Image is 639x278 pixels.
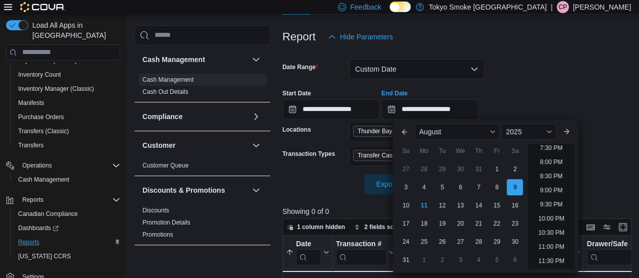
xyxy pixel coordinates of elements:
[536,170,567,182] li: 8:30 PM
[14,222,120,234] span: Dashboards
[22,196,43,204] span: Reports
[14,250,120,262] span: Washington CCRS
[507,252,523,268] div: day-6
[142,88,188,96] span: Cash Out Details
[2,193,124,207] button: Reports
[470,234,486,250] div: day-28
[488,179,505,195] div: day-8
[10,235,124,249] button: Reports
[416,215,432,232] div: day-18
[534,227,568,239] li: 10:30 PM
[452,215,468,232] div: day-20
[350,2,381,12] span: Feedback
[586,239,633,249] div: Drawer/Safe
[551,1,553,13] p: |
[452,161,468,177] div: day-30
[434,161,450,177] div: day-29
[364,223,405,231] span: 2 fields sorted
[601,221,613,233] button: Display options
[142,185,248,195] button: Discounts & Promotions
[18,141,43,149] span: Transfers
[142,76,193,83] a: Cash Management
[416,252,432,268] div: day-1
[282,206,635,216] p: Showing 0 of 0
[142,76,193,84] span: Cash Management
[452,252,468,268] div: day-3
[28,20,120,40] span: Load All Apps in [GEOGRAPHIC_DATA]
[142,206,169,214] span: Discounts
[398,161,414,177] div: day-27
[488,215,505,232] div: day-22
[18,238,39,246] span: Reports
[452,179,468,195] div: day-6
[364,174,421,194] button: Export
[250,53,262,66] button: Cash Management
[398,215,414,232] div: day-17
[10,138,124,152] button: Transfers
[10,68,124,82] button: Inventory Count
[528,144,574,269] ul: Time
[142,161,188,170] span: Customer Queue
[507,197,523,213] div: day-16
[534,212,568,225] li: 10:00 PM
[14,125,120,137] span: Transfers (Classic)
[142,162,188,169] a: Customer Queue
[419,128,441,136] span: August
[434,179,450,195] div: day-5
[488,234,505,250] div: day-29
[250,184,262,196] button: Discounts & Promotions
[14,125,73,137] a: Transfers (Classic)
[488,161,505,177] div: day-1
[14,69,120,81] span: Inventory Count
[14,139,47,151] a: Transfers
[142,140,175,150] h3: Customer
[416,179,432,195] div: day-4
[282,99,379,120] input: Press the down key to open a popover containing a calendar.
[507,215,523,232] div: day-23
[282,31,316,43] h3: Report
[14,174,120,186] span: Cash Management
[336,239,395,265] button: Transaction #
[381,89,408,97] label: End Date
[10,124,124,138] button: Transfers (Classic)
[358,126,436,136] span: Thunder Bay [PERSON_NAME]
[470,197,486,213] div: day-14
[14,174,73,186] a: Cash Management
[340,32,393,42] span: Hide Parameters
[282,126,311,134] label: Locations
[10,173,124,187] button: Cash Management
[470,252,486,268] div: day-4
[398,143,414,159] div: Su
[14,111,120,123] span: Purchase Orders
[398,179,414,195] div: day-3
[470,143,486,159] div: Th
[18,159,120,172] span: Operations
[617,221,629,233] button: Enter fullscreen
[14,208,82,220] a: Canadian Compliance
[14,83,98,95] a: Inventory Manager (Classic)
[416,143,432,159] div: Mo
[18,113,64,121] span: Purchase Orders
[286,239,329,265] button: Date
[134,159,270,176] div: Customer
[14,97,120,109] span: Manifests
[398,197,414,213] div: day-10
[250,139,262,151] button: Customer
[142,140,248,150] button: Customer
[573,1,631,13] p: [PERSON_NAME]
[350,221,409,233] button: 2 fields sorted
[415,124,500,140] div: Button. Open the month selector. August is currently selected.
[536,142,567,154] li: 7:30 PM
[434,197,450,213] div: day-12
[134,204,270,245] div: Discounts & Promotions
[296,239,321,249] div: Date
[507,234,523,250] div: day-30
[283,221,349,233] button: 1 column hidden
[14,83,120,95] span: Inventory Manager (Classic)
[534,241,568,253] li: 11:00 PM
[584,221,597,233] button: Keyboard shortcuts
[416,234,432,250] div: day-25
[559,1,567,13] span: CP
[353,150,408,161] span: Transfer Cash
[282,63,318,71] label: Date Range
